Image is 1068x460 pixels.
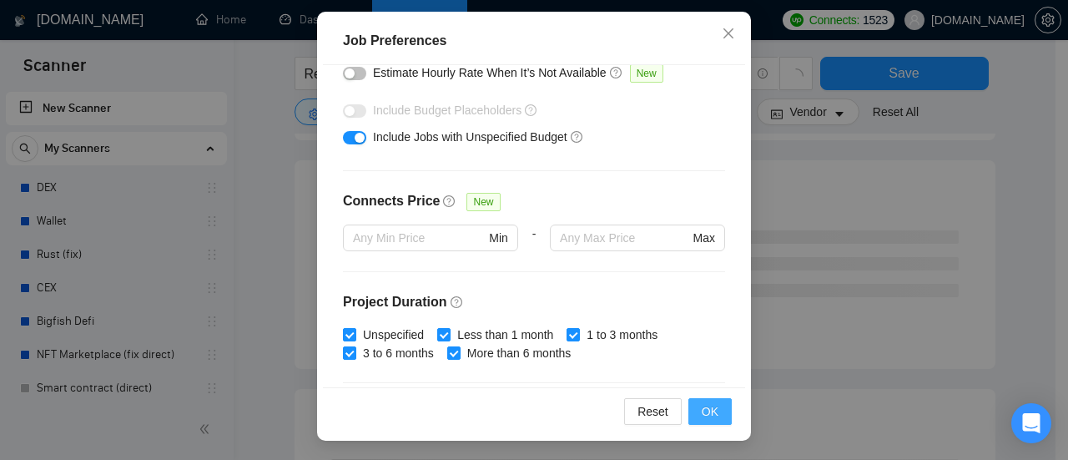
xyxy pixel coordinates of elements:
span: question-circle [525,104,538,117]
div: - [518,225,550,271]
span: Include Budget Placeholders [373,104,521,117]
span: question-circle [571,130,584,144]
h4: Project Duration [343,292,725,312]
span: Less than 1 month [451,326,560,344]
span: question-circle [451,296,464,309]
input: Any Min Price [353,229,486,247]
button: OK [688,398,732,425]
span: Min [489,229,508,247]
span: Reset [637,402,668,421]
span: 3 to 6 months [356,344,441,362]
button: Close [706,12,751,57]
div: Open Intercom Messenger [1011,403,1051,443]
span: New [466,193,500,211]
span: New [630,64,663,83]
span: OK [702,402,718,421]
input: Any Max Price [560,229,689,247]
span: Max [693,229,715,247]
span: Estimate Hourly Rate When It’s Not Available [373,66,607,79]
button: Reset [624,398,682,425]
span: 1 to 3 months [580,326,664,344]
div: Job Preferences [343,31,725,51]
h4: Connects Price [343,191,440,211]
span: Unspecified [356,326,431,344]
span: close [722,27,735,40]
span: Include Jobs with Unspecified Budget [373,130,567,144]
span: More than 6 months [461,344,578,362]
span: question-circle [443,195,456,208]
span: question-circle [610,66,623,79]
